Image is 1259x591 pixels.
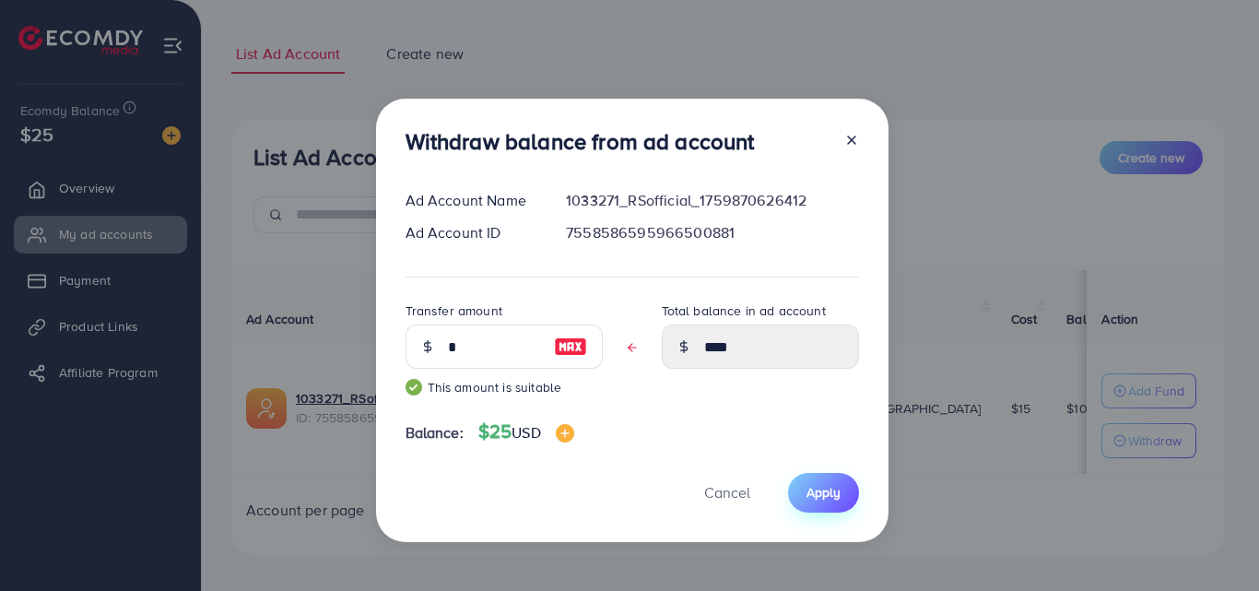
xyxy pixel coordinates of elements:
[704,482,750,502] span: Cancel
[681,473,773,513] button: Cancel
[662,301,826,320] label: Total balance in ad account
[806,483,841,502] span: Apply
[512,422,540,443] span: USD
[554,336,587,358] img: image
[406,128,755,155] h3: Withdraw balance from ad account
[551,190,873,211] div: 1033271_RSofficial_1759870626412
[406,378,603,396] small: This amount is suitable
[556,424,574,443] img: image
[788,473,859,513] button: Apply
[391,190,552,211] div: Ad Account Name
[478,420,574,443] h4: $25
[551,222,873,243] div: 7558586595966500881
[391,222,552,243] div: Ad Account ID
[1181,508,1245,577] iframe: Chat
[406,301,502,320] label: Transfer amount
[406,422,464,443] span: Balance:
[406,379,422,396] img: guide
